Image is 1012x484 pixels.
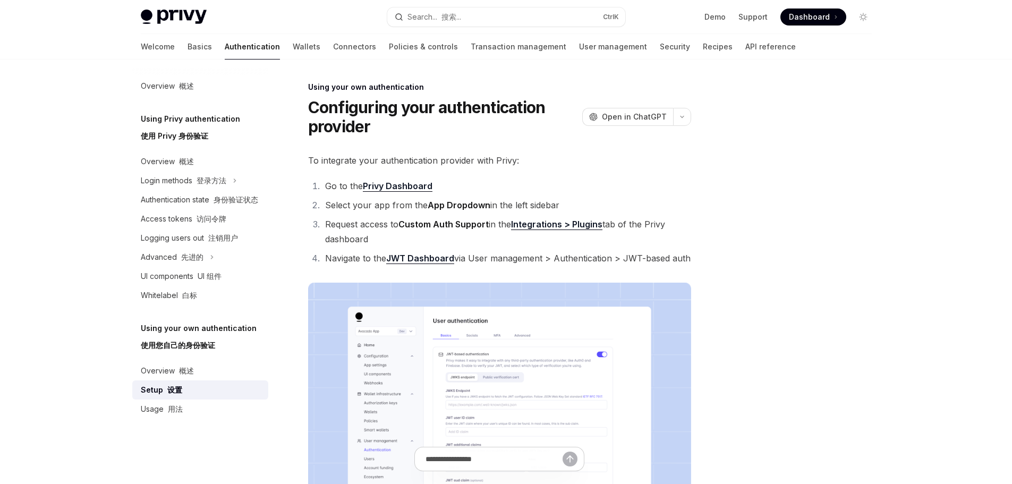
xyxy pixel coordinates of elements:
[141,403,183,415] div: Usage
[703,34,733,60] a: Recipes
[141,34,175,60] a: Welcome
[789,12,830,22] span: Dashboard
[208,233,238,242] font: 注销用户
[333,34,376,60] a: Connectors
[197,214,226,223] font: 访问令牌
[141,232,238,244] div: Logging users out
[322,217,691,247] li: Request access to in the tab of the Privy dashboard
[132,77,268,96] a: Overview 概述
[141,251,203,264] div: Advanced
[188,34,212,60] a: Basics
[225,34,280,60] a: Authentication
[855,9,872,26] button: Toggle dark mode
[132,152,268,171] a: Overview 概述
[387,7,625,27] button: Search... 搜索...CtrlK
[132,361,268,380] a: Overview 概述
[141,289,197,302] div: Whitelabel
[141,213,226,225] div: Access tokens
[141,131,208,140] font: 使用 Privy 身份验证
[141,10,207,24] img: light logo
[322,198,691,213] li: Select your app from the in the left sidebar
[141,322,257,356] h5: Using your own authentication
[141,80,194,92] div: Overview
[602,112,667,122] span: Open in ChatGPT
[141,174,226,187] div: Login methods
[407,11,461,23] div: Search...
[181,252,203,261] font: 先进的
[182,291,197,300] font: 白标
[308,82,691,92] div: Using your own authentication
[582,108,673,126] button: Open in ChatGPT
[293,34,320,60] a: Wallets
[132,267,268,286] a: UI components UI 组件
[322,251,691,266] li: Navigate to the via User management > Authentication > JWT-based auth
[363,181,432,191] strong: Privy Dashboard
[308,98,578,136] h1: Configuring your authentication provider
[780,9,846,26] a: Dashboard
[738,12,768,22] a: Support
[428,200,490,210] strong: App Dropdown
[141,384,182,396] div: Setup
[132,400,268,419] a: Usage 用法
[441,12,461,21] font: 搜索...
[398,219,489,230] strong: Custom Auth Support
[322,179,691,193] li: Go to the
[132,190,268,209] a: Authentication state 身份验证状态
[579,34,647,60] a: User management
[308,153,691,168] span: To integrate your authentication provider with Privy:
[168,404,183,413] font: 用法
[660,34,690,60] a: Security
[471,34,566,60] a: Transaction management
[704,12,726,22] a: Demo
[132,380,268,400] a: Setup 设置
[745,34,796,60] a: API reference
[141,341,215,350] font: 使用您自己的身份验证
[132,228,268,248] a: Logging users out 注销用户
[603,13,619,21] span: Ctrl K
[167,385,182,394] font: 设置
[141,270,222,283] div: UI components
[179,81,194,90] font: 概述
[141,193,258,206] div: Authentication state
[386,253,454,264] a: JWT Dashboard
[197,176,226,185] font: 登录方法
[132,286,268,305] a: Whitelabel 白标
[214,195,258,204] font: 身份验证状态
[511,219,602,230] a: Integrations > Plugins
[132,209,268,228] a: Access tokens 访问令牌
[179,366,194,375] font: 概述
[389,34,458,60] a: Policies & controls
[141,113,240,147] h5: Using Privy authentication
[363,181,432,192] a: Privy Dashboard
[179,157,194,166] font: 概述
[141,155,194,168] div: Overview
[141,364,194,377] div: Overview
[563,452,577,466] button: Send message
[198,271,222,281] font: UI 组件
